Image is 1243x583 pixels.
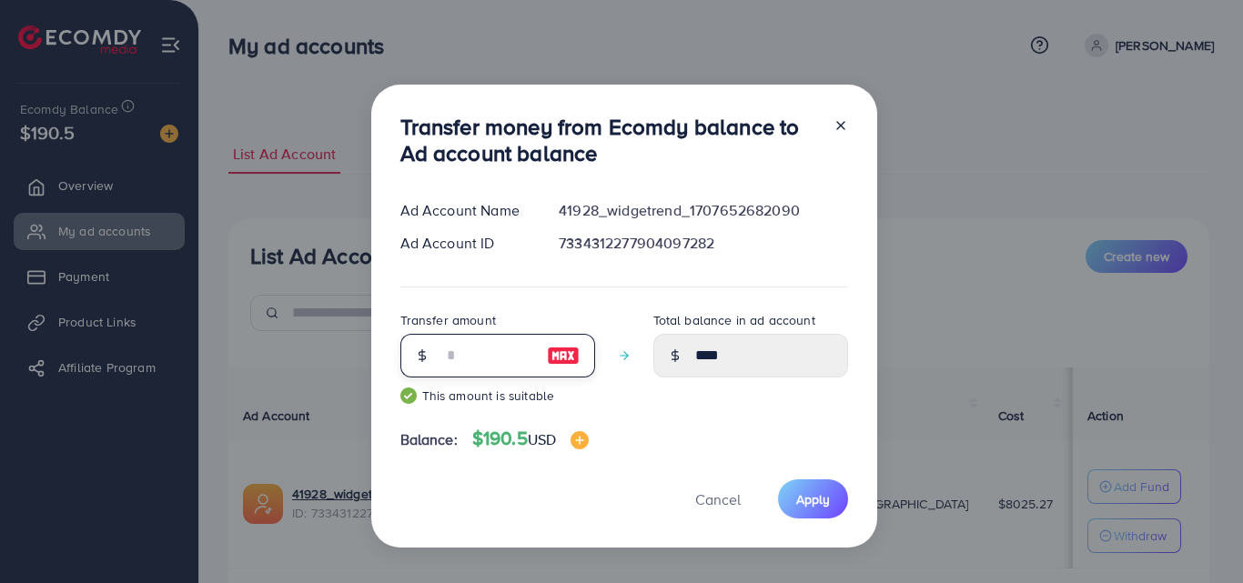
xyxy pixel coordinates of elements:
h4: $190.5 [472,427,589,450]
label: Transfer amount [400,311,496,329]
span: Balance: [400,429,458,450]
img: image [547,345,580,367]
span: Apply [796,490,830,508]
h3: Transfer money from Ecomdy balance to Ad account balance [400,114,819,166]
iframe: Chat [1166,501,1229,569]
label: Total balance in ad account [653,311,815,329]
div: 41928_widgetrend_1707652682090 [544,200,862,221]
small: This amount is suitable [400,387,595,405]
div: Ad Account ID [386,233,545,254]
img: guide [400,387,417,404]
span: Cancel [695,489,741,509]
div: 7334312277904097282 [544,233,862,254]
span: USD [528,429,556,449]
button: Apply [778,479,848,518]
img: image [571,431,589,449]
button: Cancel [672,479,763,518]
div: Ad Account Name [386,200,545,221]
